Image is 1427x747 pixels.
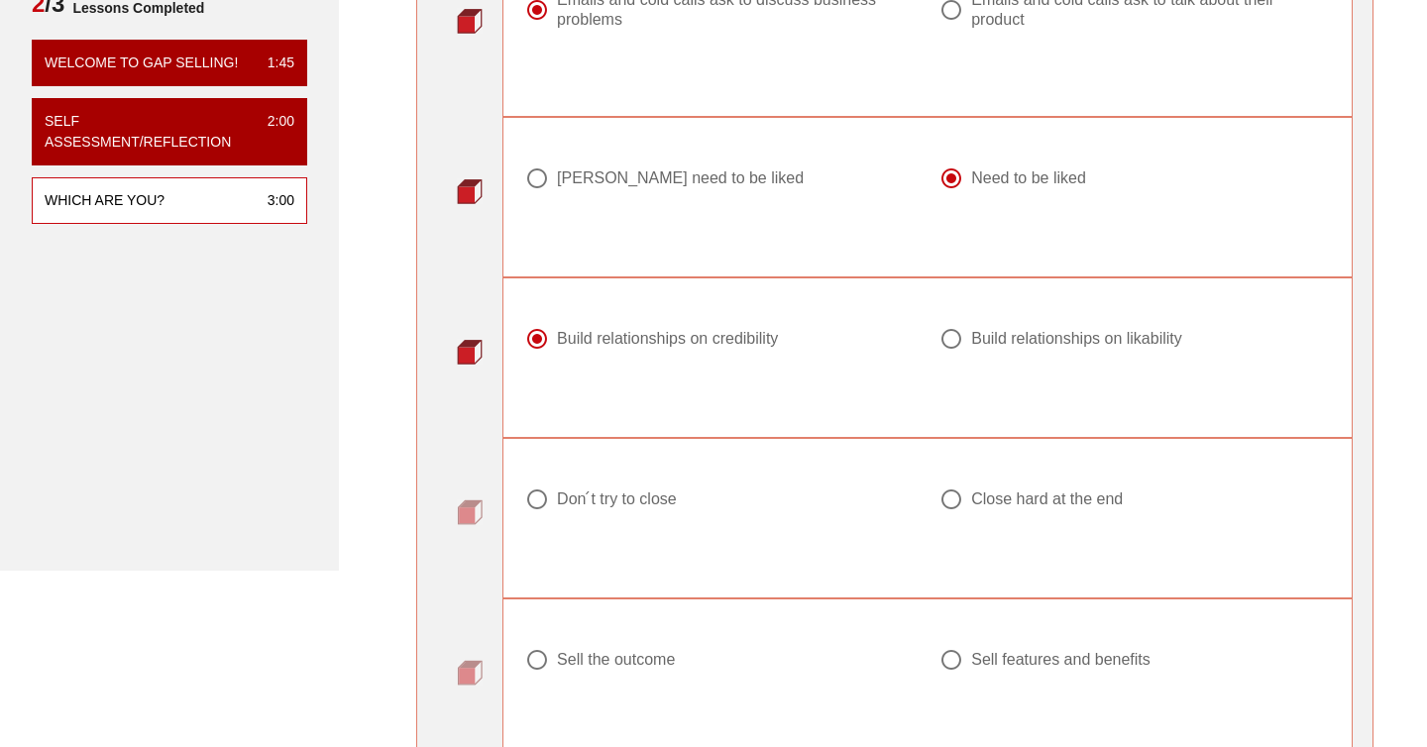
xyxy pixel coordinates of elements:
[457,8,483,34] img: question-bullet-actve.png
[457,660,483,686] img: question-bullet.png
[971,329,1182,349] div: Build relationships on likability
[45,190,165,211] div: WHICH ARE YOU?
[252,53,294,73] div: 1:45
[45,111,252,153] div: Self Assessment/Reflection
[557,489,677,509] div: Don ́t try to close
[457,339,483,365] img: question-bullet-actve.png
[252,190,294,211] div: 3:00
[457,499,483,525] img: question-bullet.png
[971,489,1123,509] div: Close hard at the end
[252,111,294,153] div: 2:00
[971,650,1151,670] div: Sell features and benefits
[457,178,483,204] img: question-bullet-actve.png
[971,168,1086,188] div: Need to be liked
[45,53,238,73] div: Welcome To Gap Selling!
[557,329,778,349] div: Build relationships on credibility
[557,650,675,670] div: Sell the outcome
[557,168,804,188] div: [PERSON_NAME] need to be liked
